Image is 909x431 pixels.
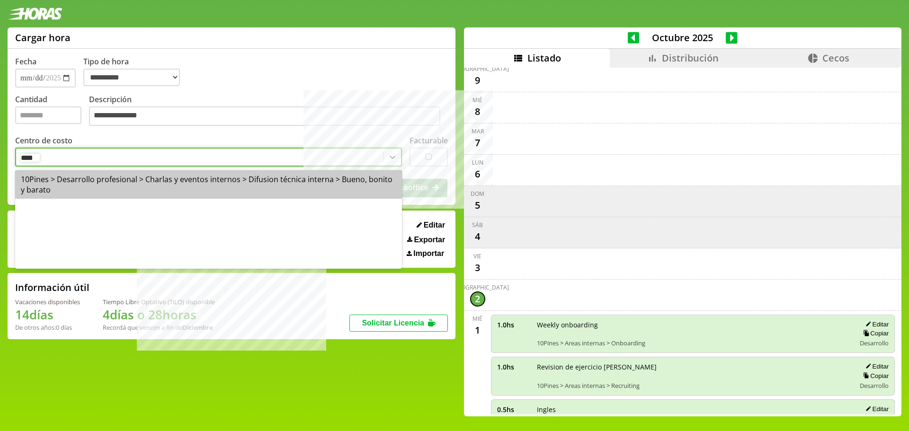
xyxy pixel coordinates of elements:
[410,135,448,146] label: Facturable
[83,56,187,88] label: Tipo de hora
[446,65,509,73] div: [DEMOGRAPHIC_DATA]
[470,167,485,182] div: 6
[15,170,402,199] div: 10Pines > Desarrollo profesional > Charlas y eventos internos > Difusion técnica interna > Bueno,...
[863,405,889,413] button: Editar
[537,405,849,414] span: Ingles
[471,190,484,198] div: dom
[15,94,89,129] label: Cantidad
[472,221,483,229] div: sáb
[470,291,485,307] div: 2
[15,135,72,146] label: Centro de costo
[860,339,889,347] span: Desarrollo
[15,281,89,294] h2: Información útil
[537,320,849,329] span: Weekly onboarding
[497,320,530,329] span: 1.0 hs
[182,323,213,332] b: Diciembre
[83,69,180,86] select: Tipo de hora
[472,158,483,167] div: lun
[103,298,215,306] div: Tiempo Libre Optativo (TiLO) disponible
[497,405,530,414] span: 0.5 hs
[662,52,719,64] span: Distribución
[470,73,485,88] div: 9
[470,229,485,244] div: 4
[472,96,482,104] div: mié
[89,106,440,126] textarea: Descripción
[446,283,509,291] div: [DEMOGRAPHIC_DATA]
[103,306,215,323] h1: 4 días o 28 horas
[15,306,80,323] h1: 14 días
[15,56,36,67] label: Fecha
[473,252,481,260] div: vie
[470,323,485,338] div: 1
[464,68,901,415] div: scrollable content
[414,220,448,230] button: Editar
[860,414,889,422] button: Copiar
[860,381,889,390] span: Desarrollo
[413,249,444,258] span: Importar
[8,8,62,20] img: logotipo
[424,221,445,229] span: Editar
[15,323,80,332] div: De otros años: 0 días
[639,31,726,44] span: Octubre 2025
[15,31,71,44] h1: Cargar hora
[470,260,485,275] div: 3
[414,236,445,244] span: Exportar
[527,52,561,64] span: Listado
[472,127,484,135] div: mar
[349,315,448,332] button: Solicitar Licencia
[89,94,448,129] label: Descripción
[537,339,849,347] span: 10Pines > Areas internas > Onboarding
[404,235,448,245] button: Exportar
[470,104,485,119] div: 8
[470,135,485,150] div: 7
[863,362,889,370] button: Editar
[362,319,424,327] span: Solicitar Licencia
[497,362,530,371] span: 1.0 hs
[15,106,81,124] input: Cantidad
[537,381,849,390] span: 10Pines > Areas internas > Recruiting
[860,329,889,337] button: Copiar
[472,315,482,323] div: mié
[822,52,849,64] span: Cecos
[537,362,849,371] span: Revision de ejercicio [PERSON_NAME]
[863,320,889,328] button: Editar
[15,298,80,306] div: Vacaciones disponibles
[470,198,485,213] div: 5
[103,323,215,332] div: Recordá que vencen a fin de
[860,372,889,380] button: Copiar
